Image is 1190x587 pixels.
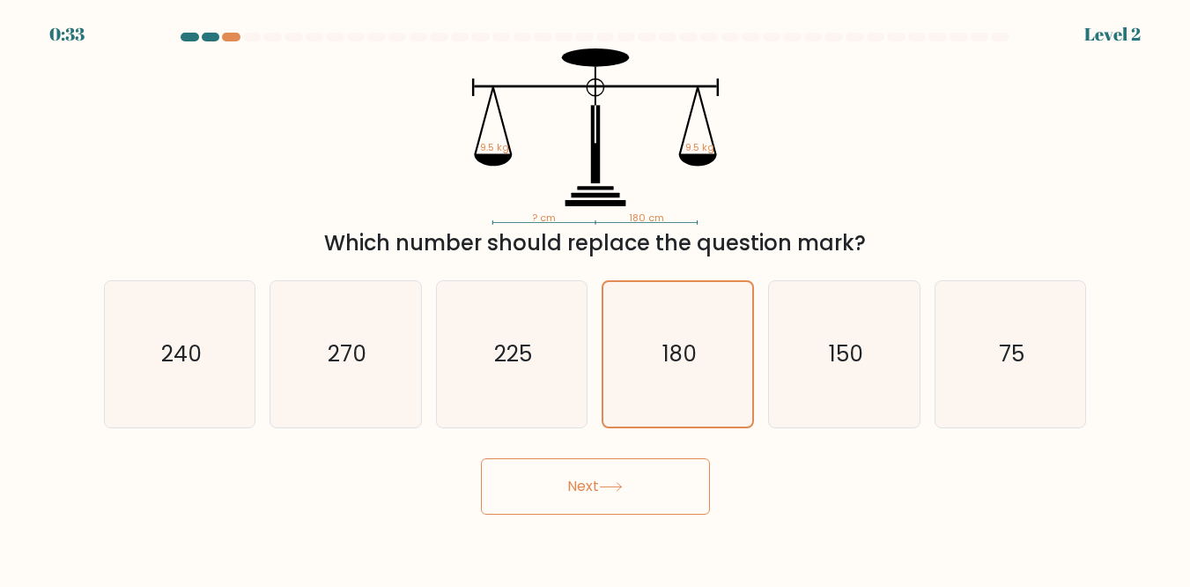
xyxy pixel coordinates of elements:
[115,227,1076,259] div: Which number should replace the question mark?
[1084,21,1141,48] div: Level 2
[684,140,713,154] tspan: 9.5 kg
[479,140,508,154] tspan: 9.5 kg
[494,338,532,369] text: 225
[662,338,697,369] text: 180
[160,338,201,369] text: 240
[829,338,863,369] text: 150
[481,458,710,515] button: Next
[628,211,663,225] tspan: 180 cm
[328,338,366,369] text: 270
[999,338,1024,369] text: 75
[531,211,555,225] tspan: ? cm
[49,21,85,48] div: 0:33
